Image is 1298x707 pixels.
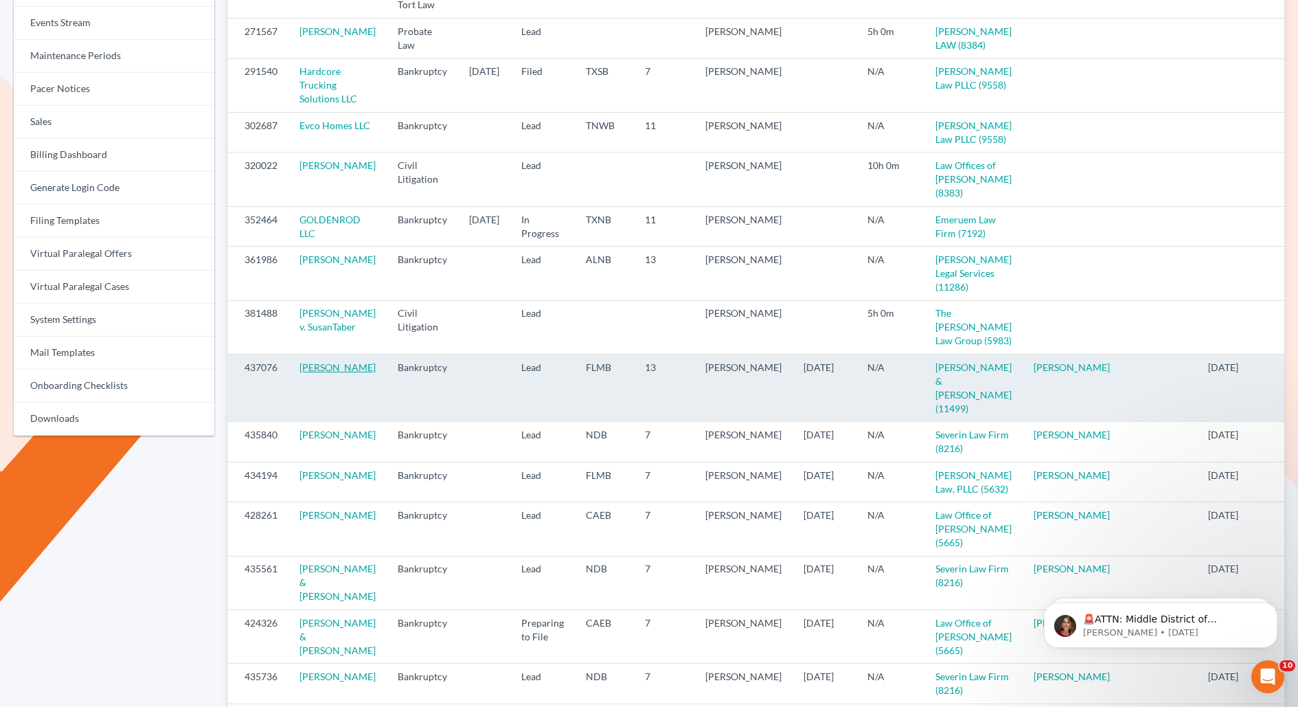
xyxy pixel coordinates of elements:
td: [DATE] [793,664,856,704]
td: N/A [856,58,924,112]
a: [PERSON_NAME] [1034,469,1110,481]
td: Lead [510,153,575,206]
a: [PERSON_NAME] Law PLLC (9558) [935,65,1012,91]
td: 7 [634,422,694,462]
td: [DATE] [793,422,856,462]
td: [PERSON_NAME] [694,664,793,704]
iframe: Intercom notifications message [1023,574,1298,670]
a: [PERSON_NAME] [1034,509,1110,521]
a: [PERSON_NAME] & [PERSON_NAME] [299,617,376,656]
a: Severin Law Firm (8216) [935,429,1009,454]
a: [PERSON_NAME] [299,254,376,265]
td: TNWB [575,113,634,153]
a: Mail Templates [14,337,214,370]
td: CAEB [575,610,634,664]
td: 361986 [228,247,288,300]
td: [PERSON_NAME] [694,58,793,112]
td: Bankruptcy [387,58,458,112]
td: Civil Litigation [387,153,458,206]
td: [DATE] [793,556,856,609]
td: [DATE] [1197,422,1261,462]
td: 11 [634,206,694,246]
td: [PERSON_NAME] [694,300,793,354]
td: [PERSON_NAME] [694,462,793,502]
td: 10h 0m [856,153,924,206]
td: [PERSON_NAME] [694,153,793,206]
td: Civil Litigation [387,300,458,354]
a: Generate Login Code [14,172,214,205]
a: Hardcore Trucking Solutions LLC [299,65,357,104]
a: Events Stream [14,7,214,40]
td: 7 [634,664,694,704]
td: Bankruptcy [387,610,458,664]
td: Bankruptcy [387,247,458,300]
td: 13 [634,247,694,300]
a: Law Office of [PERSON_NAME] (5665) [935,509,1012,548]
td: 291540 [228,58,288,112]
span: 10 [1279,660,1295,671]
td: [PERSON_NAME] [694,422,793,462]
a: Severin Law Firm (8216) [935,671,1009,696]
td: 428261 [228,502,288,556]
td: Filed [510,58,575,112]
a: Virtual Paralegal Cases [14,271,214,304]
a: Filing Templates [14,205,214,238]
td: N/A [856,247,924,300]
td: Bankruptcy [387,355,458,422]
td: [DATE] [1197,355,1261,422]
td: 320022 [228,153,288,206]
td: 271567 [228,19,288,58]
td: [DATE] [793,502,856,556]
td: 7 [634,58,694,112]
td: Lead [510,247,575,300]
td: Probate Law [387,19,458,58]
td: Bankruptcy [387,422,458,462]
a: [PERSON_NAME] [1034,429,1110,440]
td: Lead [510,300,575,354]
td: 11 [634,113,694,153]
td: 434194 [228,462,288,502]
td: N/A [856,206,924,246]
td: N/A [856,422,924,462]
a: System Settings [14,304,214,337]
td: N/A [856,462,924,502]
td: Preparing to File [510,610,575,664]
a: Sales [14,106,214,139]
a: [PERSON_NAME] Legal Services (11286) [935,254,1012,293]
td: NDB [575,664,634,704]
td: Lead [510,355,575,422]
a: [PERSON_NAME] [1034,671,1110,682]
td: 302687 [228,113,288,153]
td: 352464 [228,206,288,246]
td: 7 [634,556,694,609]
td: [PERSON_NAME] [694,113,793,153]
td: 7 [634,502,694,556]
a: Severin Law Firm (8216) [935,563,1009,588]
td: Bankruptcy [387,206,458,246]
td: [DATE] [1197,664,1261,704]
a: Law Office of [PERSON_NAME] (5665) [935,617,1012,656]
a: [PERSON_NAME] [1034,563,1110,574]
a: [PERSON_NAME] & [PERSON_NAME] (11499) [935,361,1012,414]
a: [PERSON_NAME] v. SusanTaber [299,307,376,333]
td: [PERSON_NAME] [694,19,793,58]
td: [DATE] [458,206,510,246]
td: N/A [856,355,924,422]
td: 424326 [228,610,288,664]
a: [PERSON_NAME] [299,429,376,440]
td: [DATE] [1197,502,1261,556]
a: Billing Dashboard [14,139,214,172]
td: N/A [856,113,924,153]
td: [DATE] [458,58,510,112]
td: Lead [510,462,575,502]
td: In Progress [510,206,575,246]
a: Downloads [14,403,214,436]
td: CAEB [575,502,634,556]
td: Bankruptcy [387,556,458,609]
td: Bankruptcy [387,113,458,153]
td: FLMB [575,355,634,422]
td: 7 [634,462,694,502]
td: Bankruptcy [387,664,458,704]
